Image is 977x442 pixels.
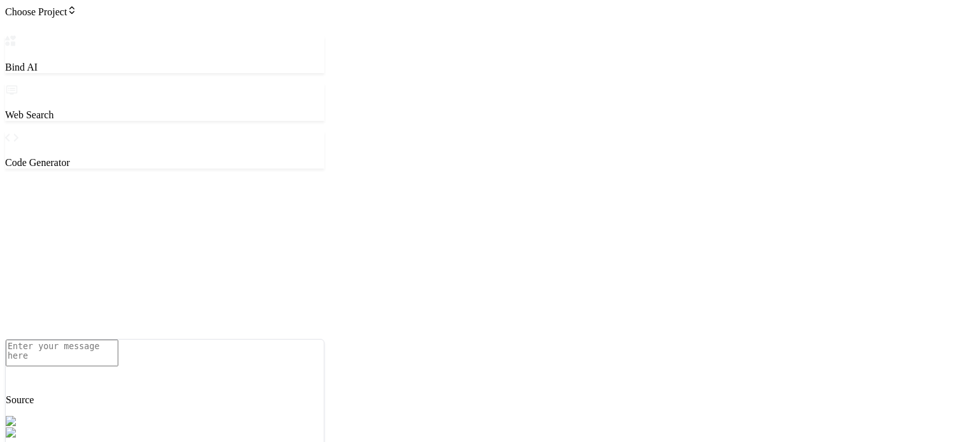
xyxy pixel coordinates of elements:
p: Web Search [5,109,324,121]
img: Claude 4 Sonnet [6,427,83,439]
img: Pick Models [6,416,67,427]
span: Choose Project [5,6,77,17]
p: Code Generator [5,157,324,169]
p: Source [6,394,324,406]
p: Bind AI [5,62,324,73]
